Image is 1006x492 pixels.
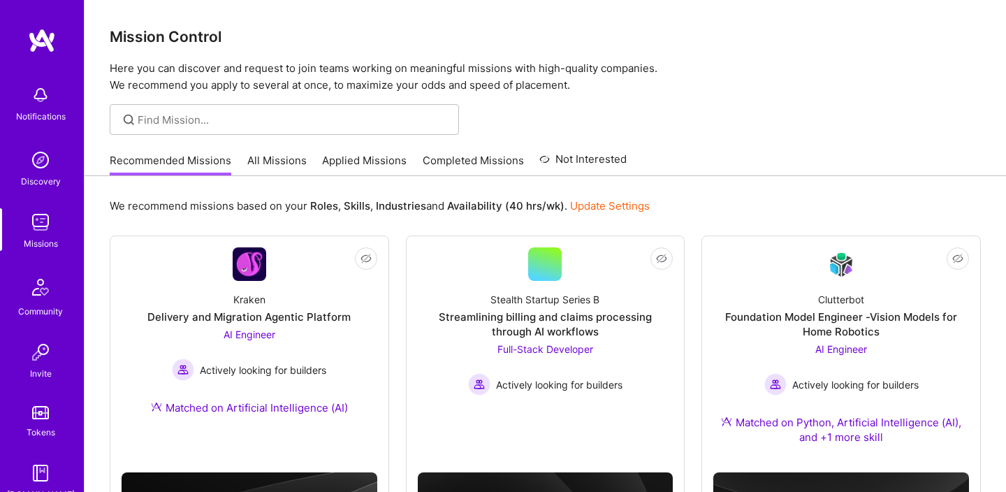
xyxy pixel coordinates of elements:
[147,310,351,324] div: Delivery and Migration Agentic Platform
[138,113,449,127] input: Find Mission...
[24,270,57,304] img: Community
[656,253,667,264] i: icon EyeClosed
[721,416,732,427] img: Ateam Purple Icon
[27,459,54,487] img: guide book
[713,310,969,339] div: Foundation Model Engineer -Vision Models for Home Robotics
[24,236,58,251] div: Missions
[172,359,194,381] img: Actively looking for builders
[16,109,66,124] div: Notifications
[792,377,919,392] span: Actively looking for builders
[310,199,338,212] b: Roles
[423,153,524,176] a: Completed Missions
[447,199,564,212] b: Availability (40 hrs/wk)
[122,247,377,432] a: Company LogoKrakenDelivery and Migration Agentic PlatformAI Engineer Actively looking for builder...
[539,151,627,176] a: Not Interested
[233,292,265,307] div: Kraken
[468,373,490,396] img: Actively looking for builders
[110,198,650,213] p: We recommend missions based on your , , and .
[27,208,54,236] img: teamwork
[376,199,426,212] b: Industries
[570,199,650,212] a: Update Settings
[27,425,55,440] div: Tokens
[151,400,348,415] div: Matched on Artificial Intelligence (AI)
[28,28,56,53] img: logo
[496,377,622,392] span: Actively looking for builders
[360,253,372,264] i: icon EyeClosed
[713,247,969,461] a: Company LogoClutterbotFoundation Model Engineer -Vision Models for Home RoboticsAI Engineer Activ...
[418,247,673,426] a: Stealth Startup Series BStreamlining billing and claims processing through AI workflowsFull-Stack...
[713,415,969,444] div: Matched on Python, Artificial Intelligence (AI), and +1 more skill
[18,304,63,319] div: Community
[110,60,981,94] p: Here you can discover and request to join teams working on meaningful missions with high-quality ...
[764,373,787,396] img: Actively looking for builders
[27,81,54,109] img: bell
[27,146,54,174] img: discovery
[497,343,593,355] span: Full-Stack Developer
[200,363,326,377] span: Actively looking for builders
[418,310,673,339] div: Streamlining billing and claims processing through AI workflows
[27,338,54,366] img: Invite
[121,112,137,128] i: icon SearchGrey
[32,406,49,419] img: tokens
[818,292,864,307] div: Clutterbot
[490,292,599,307] div: Stealth Startup Series B
[30,366,52,381] div: Invite
[824,248,858,281] img: Company Logo
[952,253,963,264] i: icon EyeClosed
[21,174,61,189] div: Discovery
[151,401,162,412] img: Ateam Purple Icon
[344,199,370,212] b: Skills
[233,247,266,281] img: Company Logo
[224,328,275,340] span: AI Engineer
[247,153,307,176] a: All Missions
[322,153,407,176] a: Applied Missions
[815,343,867,355] span: AI Engineer
[110,28,981,45] h3: Mission Control
[110,153,231,176] a: Recommended Missions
